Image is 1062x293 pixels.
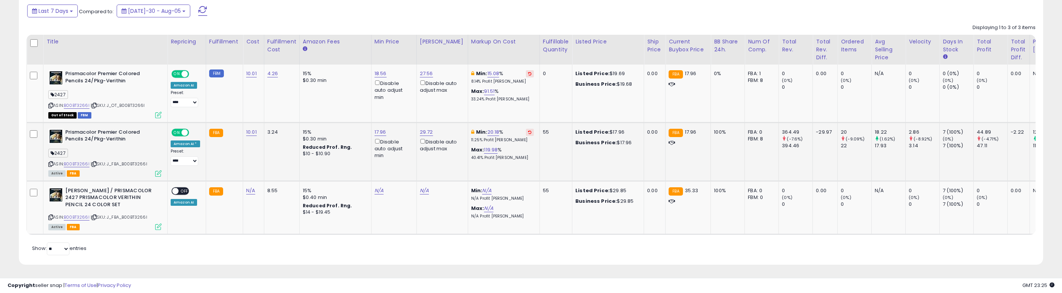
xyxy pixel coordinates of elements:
[543,187,566,194] div: 55
[575,81,638,88] div: $19.68
[841,84,871,91] div: 0
[67,224,80,230] span: FBA
[748,129,773,136] div: FBA: 0
[471,155,534,160] p: 40.41% Profit [PERSON_NAME]
[476,128,487,136] b: Min:
[714,38,741,54] div: BB Share 24h.
[303,202,352,209] b: Reduced Prof. Rng.
[179,188,191,194] span: OFF
[46,38,164,46] div: Title
[471,97,534,102] p: 33.24% Profit [PERSON_NAME]
[65,70,157,86] b: Prismacolor Premier Colored Pencils 24/Pkg-Verithin
[909,84,939,91] div: 0
[487,128,499,136] a: 20.18
[48,112,77,119] span: All listings that are currently out of stock and unavailable for purchase on Amazon
[543,38,569,54] div: Fulfillable Quantity
[267,187,294,194] div: 8.55
[977,142,1007,149] div: 47.11
[48,224,66,230] span: All listings currently available for purchase on Amazon
[267,70,278,77] a: 4.26
[977,187,1007,194] div: 0
[8,282,35,289] strong: Copyright
[977,129,1007,136] div: 44.89
[1011,129,1024,136] div: -2.22
[64,102,89,109] a: B00BT3266I
[875,129,905,136] div: 18.22
[575,129,638,136] div: $17.96
[748,70,773,77] div: FBA: 1
[78,112,91,119] span: FBM
[782,194,792,200] small: (0%)
[909,194,919,200] small: (0%)
[65,129,157,145] b: Prismacolor Premier Colored Pencils 24/Pkg-Verithin
[471,38,536,46] div: Markup on Cost
[943,142,973,149] div: 7 (100%)
[64,161,89,167] a: B00BT3266I
[575,139,638,146] div: $17.96
[471,205,484,212] b: Max:
[647,187,660,194] div: 0.00
[420,187,429,194] a: N/A
[188,129,200,136] span: OFF
[64,214,89,221] a: B00BT3266I
[65,187,157,210] b: [PERSON_NAME] / PRISMACOLOR 2427 PRISMACOLOR VERITHIN PENCIL 24 COLOR SET
[471,79,534,84] p: 8.14% Profit [PERSON_NAME]
[875,70,900,77] div: N/A
[484,205,493,212] a: N/A
[1022,282,1054,289] span: 2025-08-13 23:25 GMT
[27,5,78,17] button: Last 7 Days
[575,80,617,88] b: Business Price:
[943,129,973,136] div: 7 (100%)
[48,90,68,99] span: 2427
[471,137,534,143] p: 11.25% Profit [PERSON_NAME]
[943,201,973,208] div: 7 (100%)
[303,194,365,201] div: $0.40 min
[647,38,662,54] div: Ship Price
[875,187,900,194] div: N/A
[982,136,999,142] small: (-4.71%)
[943,77,953,83] small: (0%)
[973,24,1036,31] div: Displaying 1 to 3 of 3 items
[188,71,200,77] span: OFF
[748,194,773,201] div: FBM: 0
[909,142,939,149] div: 3.14
[1011,70,1024,77] div: 0.00
[782,187,812,194] div: 0
[575,187,638,194] div: $29.85
[943,84,973,91] div: 0 (0%)
[1011,38,1027,62] div: Total Profit Diff.
[816,70,832,77] div: 0.00
[246,128,257,136] a: 10.01
[484,88,495,95] a: 91.51
[420,137,462,152] div: Disable auto adjust max
[128,7,181,15] span: [DATE]-30 - Aug-05
[476,70,487,77] b: Min:
[575,128,610,136] b: Listed Price:
[91,161,147,167] span: | SKU: J_FBA_B00BT3266I
[943,38,970,54] div: Days In Stock
[209,38,240,46] div: Fulfillment
[375,70,387,77] a: 18.56
[209,129,223,137] small: FBA
[48,70,63,85] img: 51lGkAC09LL._SL40_.jpg
[79,8,114,15] span: Compared to:
[977,194,987,200] small: (0%)
[267,38,296,54] div: Fulfillment Cost
[714,187,739,194] div: 100%
[943,194,953,200] small: (0%)
[841,187,871,194] div: 0
[420,79,462,94] div: Disable auto adjust max
[471,88,534,102] div: %
[209,69,224,77] small: FBM
[303,144,352,150] b: Reduced Prof. Rng.
[669,70,683,79] small: FBA
[543,70,566,77] div: 0
[471,146,534,160] div: %
[714,129,739,136] div: 100%
[171,140,200,147] div: Amazon AI *
[48,129,162,176] div: ASIN:
[91,214,147,220] span: | SKU: J_FBA_B00BT3266I
[65,282,97,289] a: Terms of Use
[48,187,162,229] div: ASIN:
[909,77,919,83] small: (0%)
